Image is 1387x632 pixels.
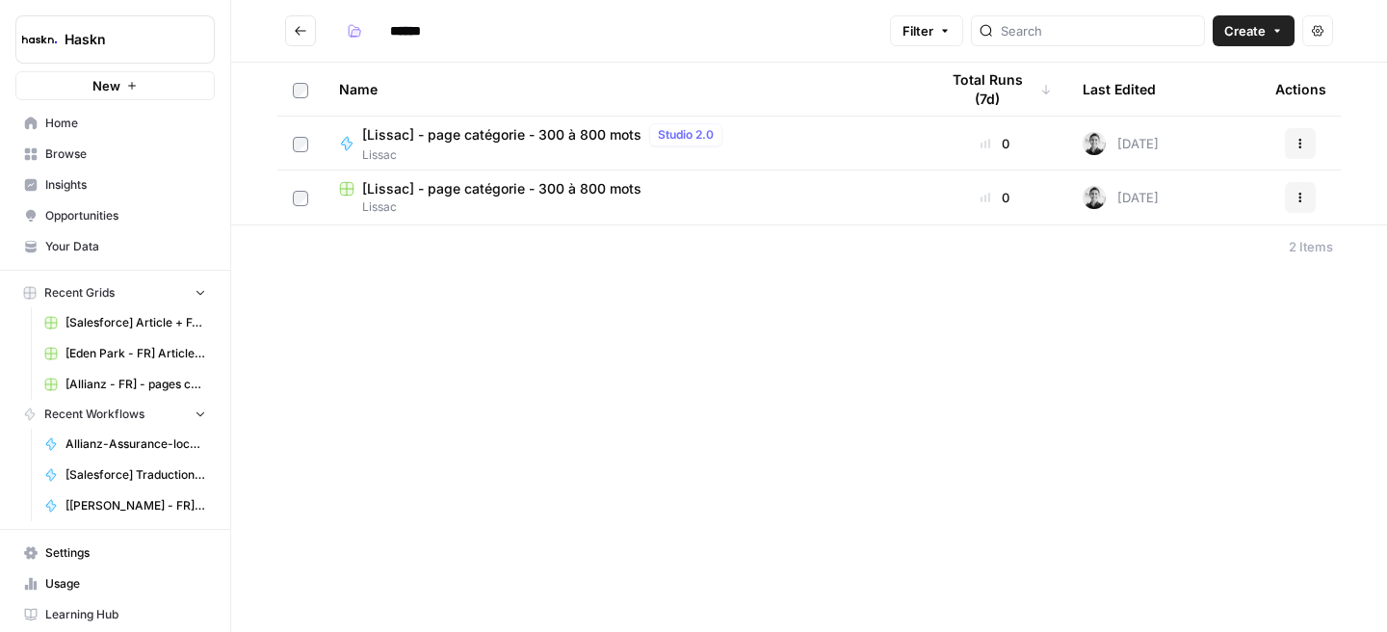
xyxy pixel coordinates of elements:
button: Recent Grids [15,278,215,307]
a: Learning Hub [15,599,215,630]
a: [Salesforce] Traduction optimisation + FAQ + Post RS [36,460,215,490]
img: 5iwot33yo0fowbxplqtedoh7j1jy [1083,186,1106,209]
div: 0 [938,134,1052,153]
button: Create [1213,15,1295,46]
div: Actions [1275,63,1326,116]
span: Filter [903,21,933,40]
span: Your Data [45,238,206,255]
a: [Lissac] - page catégorie - 300 à 800 motsStudio 2.0Lissac [339,123,907,164]
span: Recent Workflows [44,406,144,423]
a: Settings [15,538,215,568]
button: Go back [285,15,316,46]
div: Last Edited [1083,63,1156,116]
span: Browse [45,145,206,163]
button: Filter [890,15,963,46]
button: Workspace: Haskn [15,15,215,64]
div: Total Runs (7d) [938,63,1052,116]
input: Search [1001,21,1196,40]
a: Insights [15,170,215,200]
a: Opportunities [15,200,215,231]
span: [[PERSON_NAME] - FR] - page programme - 400 mots [65,497,206,514]
span: Haskn [65,30,181,49]
span: Allianz-Assurance-local v3 [65,435,206,453]
a: [Lissac] - page catégorie - 300 à 800 motsLissac [339,179,907,216]
span: Insights [45,176,206,194]
span: [Eden Park - FR] Article de blog - 1000 mots [65,345,206,362]
span: Opportunities [45,207,206,224]
span: Recent Grids [44,284,115,302]
img: 5iwot33yo0fowbxplqtedoh7j1jy [1083,132,1106,155]
a: [Eden Park - FR] Article de blog - 1000 mots [36,338,215,369]
span: Lissac [362,146,730,164]
img: Haskn Logo [22,22,57,57]
span: New [92,76,120,95]
button: New [15,71,215,100]
button: Recent Workflows [15,400,215,429]
a: Usage [15,568,215,599]
span: [Lissac] - page catégorie - 300 à 800 mots [362,125,641,145]
span: Create [1224,21,1266,40]
a: [[PERSON_NAME] - FR] - page programme - 400 mots [36,490,215,521]
span: [Salesforce] Traduction optimisation + FAQ + Post RS [65,466,206,484]
a: Home [15,108,215,139]
div: [DATE] [1083,186,1159,209]
div: [DATE] [1083,132,1159,155]
span: [Salesforce] Article + FAQ + Posts RS / Opti [65,314,206,331]
span: [Lissac] - page catégorie - 300 à 800 mots [362,179,641,198]
a: Browse [15,139,215,170]
a: [Allianz - FR] - pages conseil + FAQ [36,369,215,400]
a: Your Data [15,231,215,262]
span: Learning Hub [45,606,206,623]
span: Lissac [339,198,907,216]
span: Home [45,115,206,132]
div: 2 Items [1289,237,1333,256]
span: Usage [45,575,206,592]
div: Name [339,63,907,116]
div: 0 [938,188,1052,207]
a: [Salesforce] Article + FAQ + Posts RS / Opti [36,307,215,338]
span: Studio 2.0 [658,126,714,144]
a: Allianz-Assurance-local v3 [36,429,215,460]
span: Settings [45,544,206,562]
span: [Allianz - FR] - pages conseil + FAQ [65,376,206,393]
